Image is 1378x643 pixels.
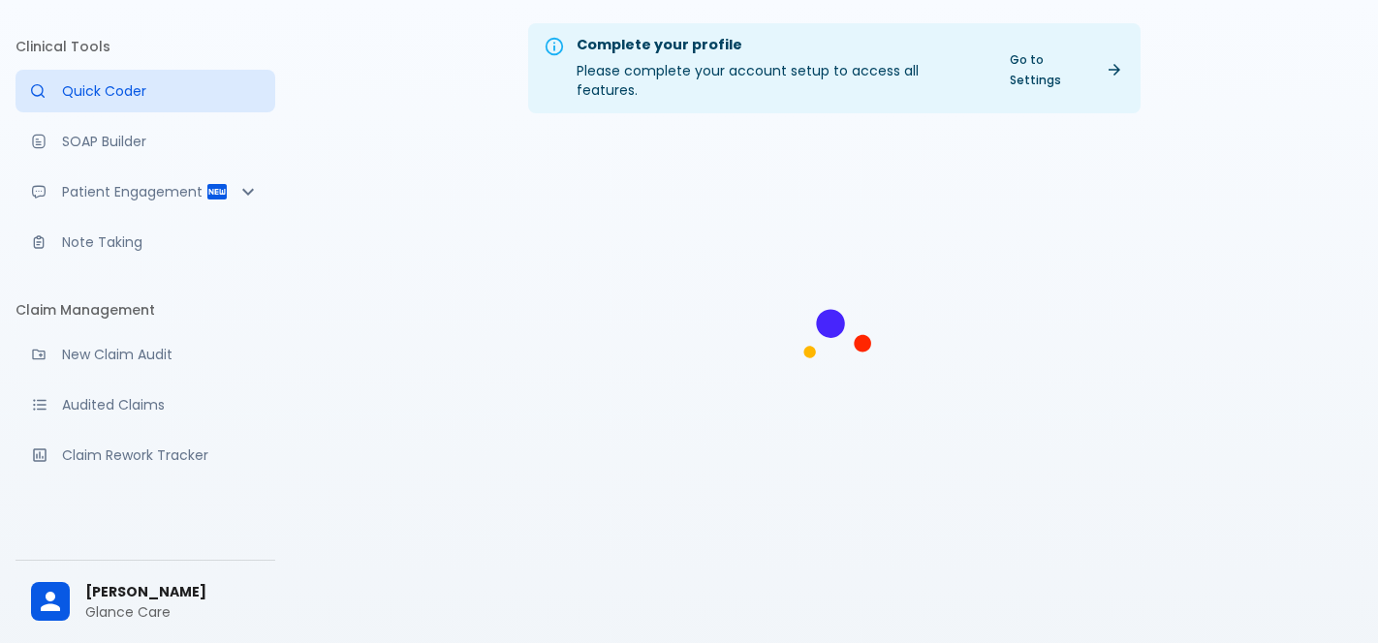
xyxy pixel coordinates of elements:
p: Note Taking [62,232,260,252]
li: Clinical Tools [16,23,275,70]
a: Moramiz: Find ICD10AM codes instantly [16,70,275,112]
div: Complete your profile [577,35,983,56]
p: Glance Care [85,602,260,622]
a: Advanced note-taking [16,221,275,263]
a: Docugen: Compose a clinical documentation in seconds [16,120,275,163]
p: SOAP Builder [62,132,260,151]
a: View audited claims [16,383,275,426]
p: Quick Coder [62,81,260,101]
span: [PERSON_NAME] [85,582,260,602]
p: New Claim Audit [62,345,260,364]
p: Claim Rework Tracker [62,445,260,465]
a: Audit a new claim [16,333,275,376]
p: Patient Engagement [62,182,205,201]
a: Go to Settings [998,46,1133,94]
p: Audited Claims [62,395,260,414]
li: Claim Management [16,287,275,333]
div: Patient Reports & Referrals [16,170,275,213]
a: Monitor progress of claim corrections [16,434,275,476]
div: [PERSON_NAME]Glance Care [16,568,275,635]
div: Please complete your account setup to access all features. [577,29,983,107]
